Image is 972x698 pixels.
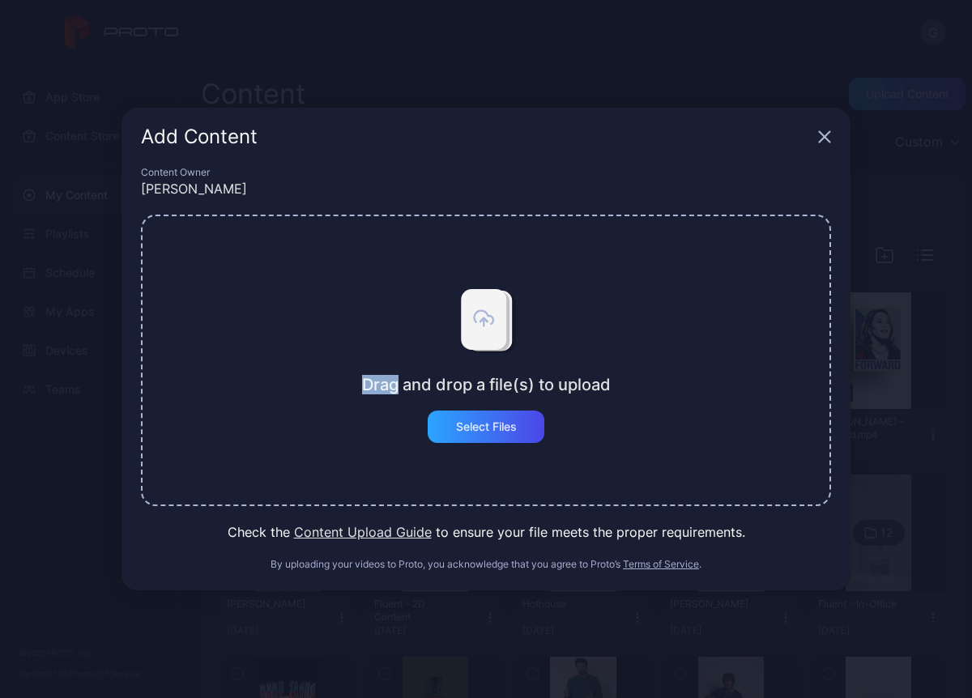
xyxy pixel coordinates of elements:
div: By uploading your videos to Proto, you acknowledge that you agree to Proto’s . [141,558,831,571]
button: Content Upload Guide [294,522,432,542]
div: Add Content [141,127,812,147]
div: Drag and drop a file(s) to upload [362,375,611,394]
div: Select Files [456,420,517,433]
button: Terms of Service [623,558,699,571]
div: [PERSON_NAME] [141,179,831,198]
button: Select Files [428,411,544,443]
div: Check the to ensure your file meets the proper requirements. [141,522,831,542]
div: Content Owner [141,166,831,179]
